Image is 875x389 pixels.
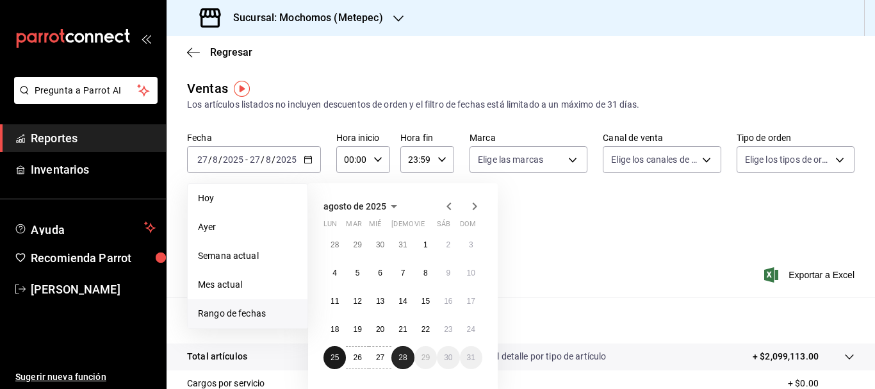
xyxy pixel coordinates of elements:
[391,220,467,233] abbr: jueves
[187,46,252,58] button: Regresar
[460,346,482,369] button: 31 de agosto de 2025
[460,261,482,285] button: 10 de agosto de 2025
[737,133,855,142] label: Tipo de orden
[369,318,391,341] button: 20 de agosto de 2025
[35,84,138,97] span: Pregunta a Parrot AI
[223,10,383,26] h3: Sucursal: Mochomos (Metepec)
[437,346,459,369] button: 30 de agosto de 2025
[275,154,297,165] input: ----
[198,307,297,320] span: Rango de fechas
[369,290,391,313] button: 13 de agosto de 2025
[15,370,156,384] span: Sugerir nueva función
[346,318,368,341] button: 19 de agosto de 2025
[753,350,819,363] p: + $2,099,113.00
[187,133,321,142] label: Fecha
[437,220,450,233] abbr: sábado
[331,297,339,306] abbr: 11 de agosto de 2025
[245,154,248,165] span: -
[198,278,297,292] span: Mes actual
[353,325,361,334] abbr: 19 de agosto de 2025
[437,261,459,285] button: 9 de agosto de 2025
[414,346,437,369] button: 29 de agosto de 2025
[31,220,139,235] span: Ayuda
[331,325,339,334] abbr: 18 de agosto de 2025
[31,281,156,298] span: [PERSON_NAME]
[391,233,414,256] button: 31 de julio de 2025
[603,133,721,142] label: Canal de venta
[332,269,337,277] abbr: 4 de agosto de 2025
[423,240,428,249] abbr: 1 de agosto de 2025
[460,290,482,313] button: 17 de agosto de 2025
[198,192,297,205] span: Hoy
[141,33,151,44] button: open_drawer_menu
[421,353,430,362] abbr: 29 de agosto de 2025
[444,353,452,362] abbr: 30 de agosto de 2025
[197,154,208,165] input: --
[423,269,428,277] abbr: 8 de agosto de 2025
[346,220,361,233] abbr: martes
[391,261,414,285] button: 7 de agosto de 2025
[414,318,437,341] button: 22 de agosto de 2025
[391,346,414,369] button: 28 de agosto de 2025
[346,261,368,285] button: 5 de agosto de 2025
[444,325,452,334] abbr: 23 de agosto de 2025
[414,220,425,233] abbr: viernes
[398,297,407,306] abbr: 14 de agosto de 2025
[323,290,346,313] button: 11 de agosto de 2025
[369,220,381,233] abbr: miércoles
[421,297,430,306] abbr: 15 de agosto de 2025
[376,297,384,306] abbr: 13 de agosto de 2025
[376,325,384,334] abbr: 20 de agosto de 2025
[14,77,158,104] button: Pregunta a Parrot AI
[414,261,437,285] button: 8 de agosto de 2025
[478,153,543,166] span: Elige las marcas
[323,201,386,211] span: agosto de 2025
[369,346,391,369] button: 27 de agosto de 2025
[261,154,265,165] span: /
[745,153,831,166] span: Elige los tipos de orden
[467,325,475,334] abbr: 24 de agosto de 2025
[353,353,361,362] abbr: 26 de agosto de 2025
[187,98,855,112] div: Los artículos listados no incluyen descuentos de orden y el filtro de fechas está limitado a un m...
[323,346,346,369] button: 25 de agosto de 2025
[346,233,368,256] button: 29 de julio de 2025
[437,318,459,341] button: 23 de agosto de 2025
[437,290,459,313] button: 16 de agosto de 2025
[398,353,407,362] abbr: 28 de agosto de 2025
[356,269,360,277] abbr: 5 de agosto de 2025
[234,81,250,97] img: Tooltip marker
[398,325,407,334] abbr: 21 de agosto de 2025
[444,297,452,306] abbr: 16 de agosto de 2025
[469,240,473,249] abbr: 3 de agosto de 2025
[353,240,361,249] abbr: 29 de julio de 2025
[208,154,212,165] span: /
[331,353,339,362] abbr: 25 de agosto de 2025
[391,290,414,313] button: 14 de agosto de 2025
[31,161,156,178] span: Inventarios
[323,233,346,256] button: 28 de julio de 2025
[265,154,272,165] input: --
[272,154,275,165] span: /
[323,261,346,285] button: 4 de agosto de 2025
[470,133,587,142] label: Marca
[323,318,346,341] button: 18 de agosto de 2025
[369,261,391,285] button: 6 de agosto de 2025
[611,153,697,166] span: Elige los canales de venta
[767,267,855,283] button: Exportar a Excel
[346,346,368,369] button: 26 de agosto de 2025
[218,154,222,165] span: /
[187,79,228,98] div: Ventas
[210,46,252,58] span: Regresar
[331,240,339,249] abbr: 28 de julio de 2025
[400,133,454,142] label: Hora fin
[467,269,475,277] abbr: 10 de agosto de 2025
[446,269,450,277] abbr: 9 de agosto de 2025
[391,318,414,341] button: 21 de agosto de 2025
[401,269,405,277] abbr: 7 de agosto de 2025
[336,133,390,142] label: Hora inicio
[460,318,482,341] button: 24 de agosto de 2025
[446,240,450,249] abbr: 2 de agosto de 2025
[249,154,261,165] input: --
